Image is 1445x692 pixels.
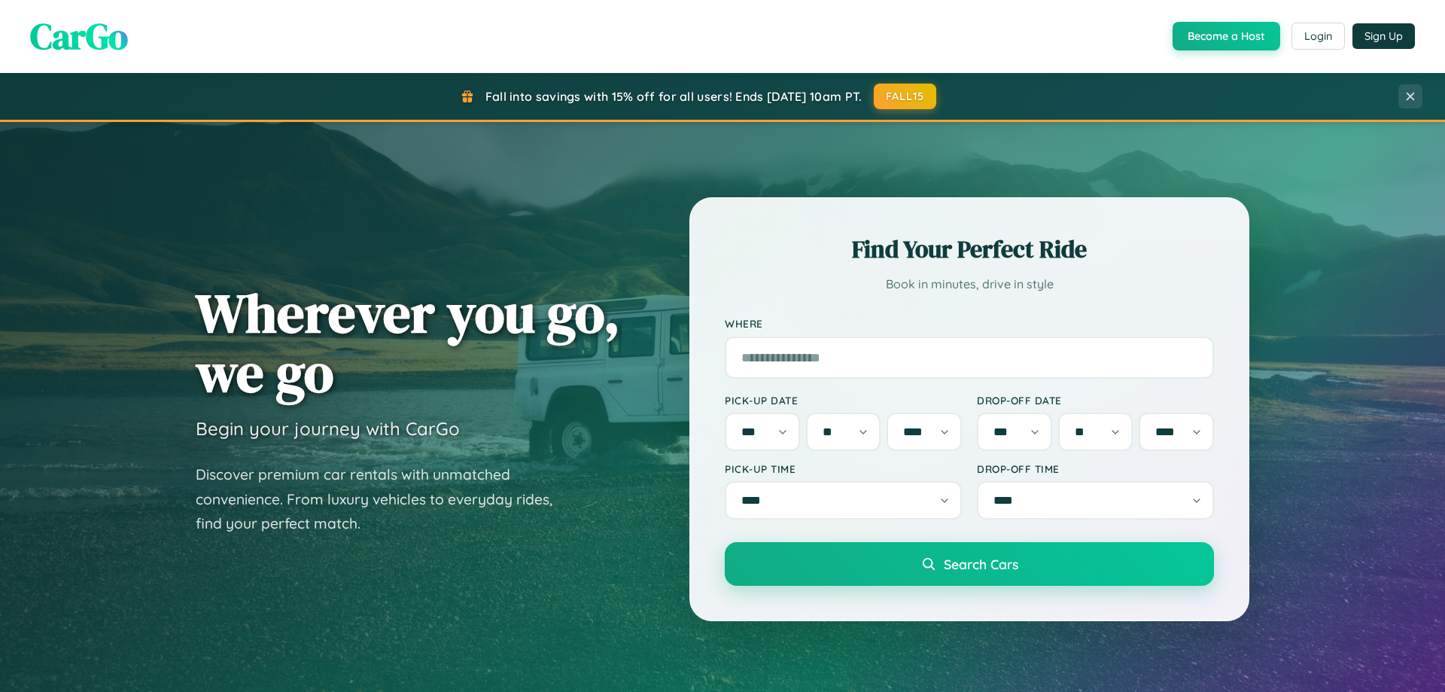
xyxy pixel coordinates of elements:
h3: Begin your journey with CarGo [196,417,460,440]
label: Drop-off Time [977,462,1214,475]
label: Pick-up Time [725,462,962,475]
button: Sign Up [1352,23,1415,49]
p: Book in minutes, drive in style [725,273,1214,295]
button: Become a Host [1173,22,1280,50]
label: Pick-up Date [725,394,962,407]
button: Search Cars [725,542,1214,586]
h1: Wherever you go, we go [196,283,620,402]
h2: Find Your Perfect Ride [725,233,1214,266]
p: Discover premium car rentals with unmatched convenience. From luxury vehicles to everyday rides, ... [196,462,572,536]
button: Login [1291,23,1345,50]
span: CarGo [30,11,128,61]
label: Drop-off Date [977,394,1214,407]
button: FALL15 [874,84,937,109]
span: Fall into savings with 15% off for all users! Ends [DATE] 10am PT. [485,89,862,104]
label: Where [725,318,1214,331]
span: Search Cars [944,556,1018,572]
